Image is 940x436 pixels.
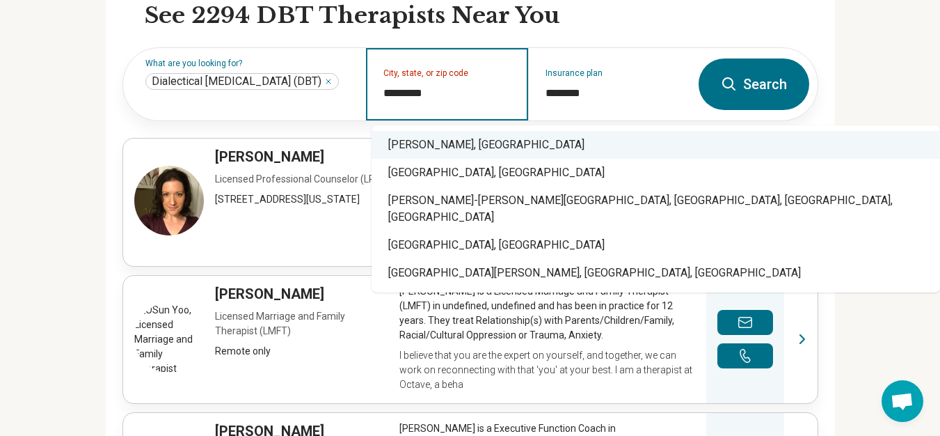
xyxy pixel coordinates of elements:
[372,159,940,187] div: [GEOGRAPHIC_DATA], [GEOGRAPHIC_DATA]
[145,73,339,90] div: Dialectical Behavior Therapy (DBT)
[372,231,940,259] div: [GEOGRAPHIC_DATA], [GEOGRAPHIC_DATA]
[372,125,940,293] div: Suggestions
[699,59,809,110] button: Search
[372,259,940,287] div: [GEOGRAPHIC_DATA][PERSON_NAME], [GEOGRAPHIC_DATA], [GEOGRAPHIC_DATA]
[145,1,818,31] h2: See 2294 DBT Therapists Near You
[372,187,940,231] div: [PERSON_NAME]-[PERSON_NAME][GEOGRAPHIC_DATA], [GEOGRAPHIC_DATA], [GEOGRAPHIC_DATA], [GEOGRAPHIC_D...
[152,75,321,88] span: Dialectical [MEDICAL_DATA] (DBT)
[717,310,773,335] button: Send a message
[145,59,349,68] label: What are you looking for?
[372,131,940,159] div: [PERSON_NAME], [GEOGRAPHIC_DATA]
[717,343,773,368] button: Make a phone call
[882,380,923,422] a: Open chat
[324,77,333,86] button: Dialectical Behavior Therapy (DBT)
